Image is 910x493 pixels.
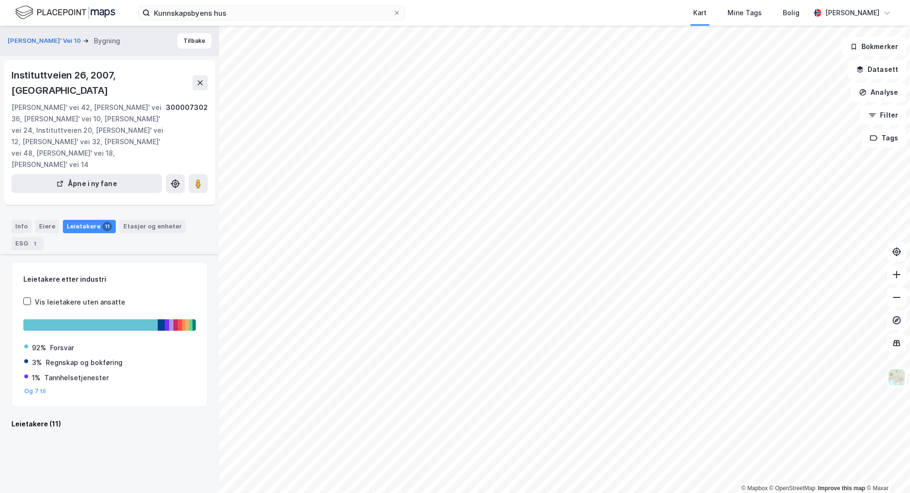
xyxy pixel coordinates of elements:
[35,296,125,308] div: Vis leietakere uten ansatte
[177,33,212,49] button: Tilbake
[11,418,208,430] div: Leietakere (11)
[862,128,906,148] button: Tags
[818,485,865,492] a: Improve this map
[150,6,393,20] input: Søk på adresse, matrikkel, gårdeiere, leietakere eller personer
[769,485,816,492] a: OpenStreetMap
[693,7,707,19] div: Kart
[63,220,116,233] div: Leietakere
[166,102,208,170] div: 300007302
[35,220,59,233] div: Eiere
[11,220,31,233] div: Info
[8,36,83,46] button: [PERSON_NAME]' Vei 10
[848,60,906,79] button: Datasett
[50,342,74,354] div: Forsvar
[44,372,109,384] div: Tannhelsetjenester
[862,447,910,493] iframe: Chat Widget
[741,485,768,492] a: Mapbox
[825,7,880,19] div: [PERSON_NAME]
[32,342,46,354] div: 92%
[783,7,799,19] div: Bolig
[728,7,762,19] div: Mine Tags
[23,274,196,285] div: Leietakere etter industri
[30,239,40,248] div: 1
[15,4,115,21] img: logo.f888ab2527a4732fd821a326f86c7f29.svg
[102,222,112,231] div: 11
[32,372,40,384] div: 1%
[860,106,906,125] button: Filter
[851,83,906,102] button: Analyse
[11,237,43,250] div: ESG
[123,222,182,230] div: Etasjer og enheter
[24,387,46,395] button: Og 7 til
[46,357,122,368] div: Regnskap og bokføring
[94,35,120,47] div: Bygning
[11,68,192,98] div: Instituttveien 26, 2007, [GEOGRAPHIC_DATA]
[32,357,42,368] div: 3%
[888,368,906,386] img: Z
[11,174,162,193] button: Åpne i ny fane
[842,37,906,56] button: Bokmerker
[11,102,166,170] div: [PERSON_NAME]' vei 42, [PERSON_NAME]' vei 36, [PERSON_NAME]' vei 10, [PERSON_NAME]' vei 24, Insti...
